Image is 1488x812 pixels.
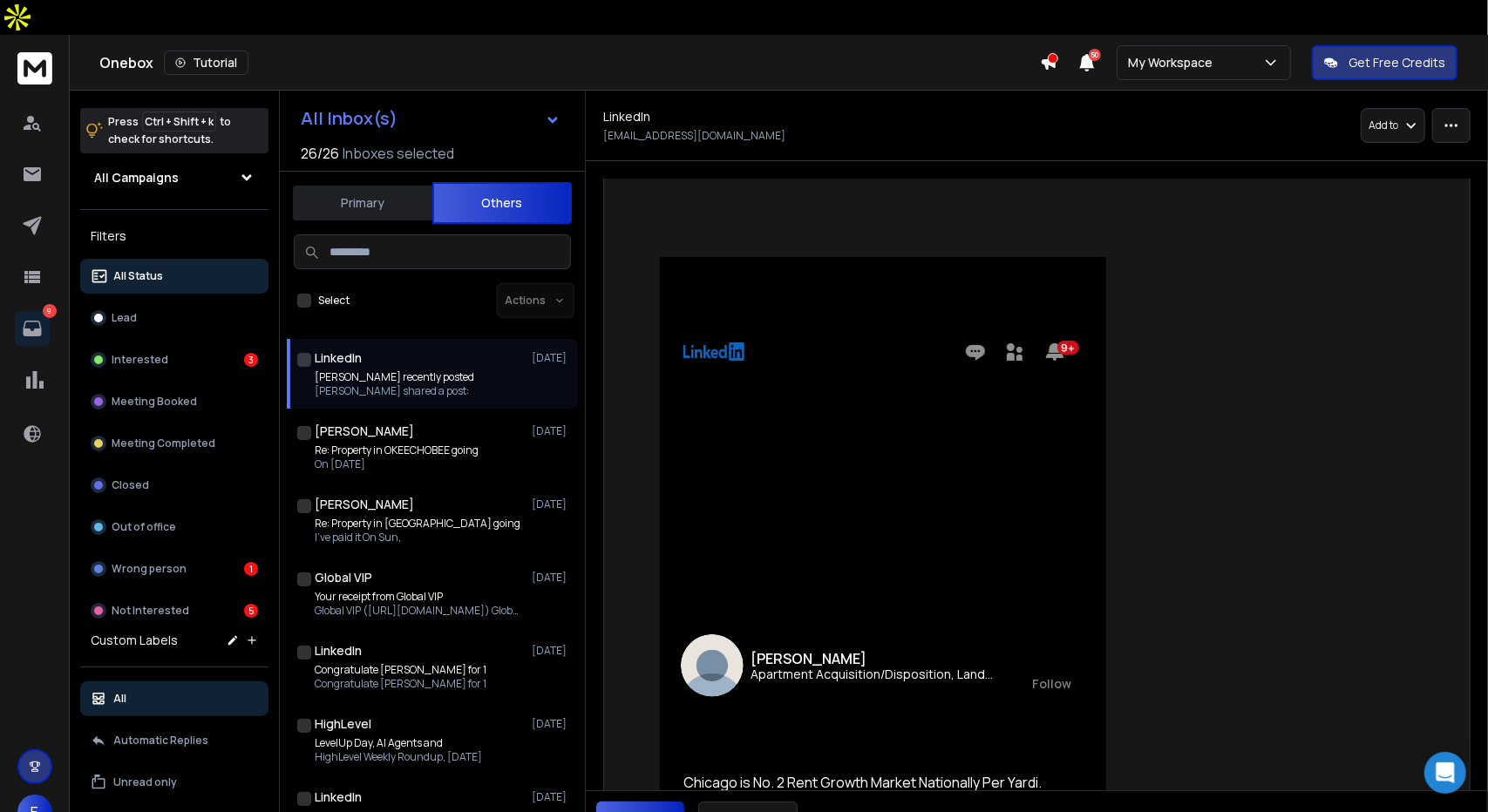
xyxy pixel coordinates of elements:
[112,520,176,534] p: Out of office
[193,103,294,114] div: Keywords by Traffic
[28,45,42,59] img: website_grey.svg
[80,384,268,419] button: Meeting Booked
[80,593,268,628] button: Not Interested5
[315,736,482,750] p: LevelUp Day, AI Agents and
[532,717,571,731] p: [DATE]
[113,692,126,706] p: All
[80,681,268,716] button: All
[15,311,50,346] a: 9
[315,604,524,618] p: Global VIP ([URL][DOMAIN_NAME]) Global VIP
[683,335,757,368] img: LinkedIn
[80,224,268,248] h3: Filters
[287,101,574,136] button: All Inbox(s)
[432,182,572,224] button: Others
[1424,752,1466,794] div: Open Intercom Messenger
[315,677,486,691] p: Congratulate [PERSON_NAME] for 1
[751,667,1016,681] td: Apartment Acquisition/Disposition, Land…
[1004,341,1032,362] img: Mynetwork icon
[532,497,571,511] p: [DATE]
[315,715,371,733] h1: HighLevel
[315,423,414,440] h1: [PERSON_NAME]
[112,353,168,367] p: Interested
[113,775,177,789] p: Unread only
[315,642,362,660] h1: LinkedIn
[343,143,454,164] h3: Inboxes selected
[113,269,163,283] p: All Status
[1369,118,1398,132] p: Add to
[965,341,992,362] img: Messaging icon
[113,734,208,748] p: Automatic Replies
[532,424,571,438] p: [DATE]
[80,510,268,545] button: Out of office
[603,108,650,125] h1: LinkedIn
[301,110,397,127] h1: All Inbox(s)
[80,723,268,758] button: Automatic Replies
[244,562,258,576] div: 1
[112,604,189,618] p: Not Interested
[315,384,474,398] p: [PERSON_NAME] shared a post:
[315,443,479,457] p: Re: Property in OKEECHOBEE going
[91,632,178,649] h3: Custom Labels
[80,468,268,503] button: Closed
[315,457,479,471] p: On [DATE]
[80,259,268,294] button: All Status
[99,51,1040,75] div: Onebox
[315,750,482,764] p: HighLevel Weekly Roundup, [DATE]
[1128,54,1220,71] p: My Workspace
[751,650,1016,667] td: [PERSON_NAME]
[1349,54,1445,71] p: Get Free Credits
[315,370,474,384] p: [PERSON_NAME] recently posted
[47,101,61,115] img: tab_domain_overview_orange.svg
[108,113,231,148] p: Press to check for shortcuts.
[173,101,187,115] img: tab_keywords_by_traffic_grey.svg
[532,571,571,585] p: [DATE]
[315,663,486,677] p: Congratulate [PERSON_NAME] for 1
[112,436,215,450] p: Meeting Completed
[681,634,744,697] img: Peter Tremulis
[80,301,268,335] button: Lead
[532,351,571,365] p: [DATE]
[1016,634,1085,719] a: Follow
[142,112,216,132] span: Ctrl + Shift + k
[603,129,785,143] p: [EMAIL_ADDRESS][DOMAIN_NAME]
[112,478,149,492] p: Closed
[244,353,258,367] div: 3
[315,569,372,586] h1: Global VIP
[315,590,524,604] p: Your receipt from Global VIP
[80,426,268,461] button: Meeting Completed
[28,28,42,42] img: logo_orange.svg
[112,311,137,325] p: Lead
[532,790,571,804] p: [DATE]
[301,143,339,164] span: 26 / 26
[112,562,187,576] p: Wrong person
[80,160,268,195] button: All Campaigns
[318,294,350,308] label: Select
[80,765,268,800] button: Unread only
[315,349,362,367] h1: LinkedIn
[532,644,571,658] p: [DATE]
[112,395,197,409] p: Meeting Booked
[66,103,156,114] div: Domain Overview
[315,531,520,545] p: I've paid it On Sun,
[49,28,85,42] div: v 4.0.25
[683,773,1042,792] span: Chicago is No. 2 Rent Growth Market Nationally Per Yardi.
[315,788,362,806] h1: LinkedIn
[80,551,268,586] button: Wrong person1
[244,604,258,618] div: 5
[43,304,57,318] p: 9
[94,169,179,186] h1: All Campaigns
[315,517,520,531] p: Re: Property in [GEOGRAPHIC_DATA] going
[1312,45,1457,80] button: Get Free Credits
[45,45,124,59] div: Domain: [URL]
[1032,675,1071,692] span: Follow
[293,184,432,222] button: Primary
[1044,341,1079,362] img: Notifications icon
[164,51,248,75] button: Tutorial
[315,496,414,513] h1: [PERSON_NAME]
[80,342,268,377] button: Interested3
[1089,49,1101,61] span: 50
